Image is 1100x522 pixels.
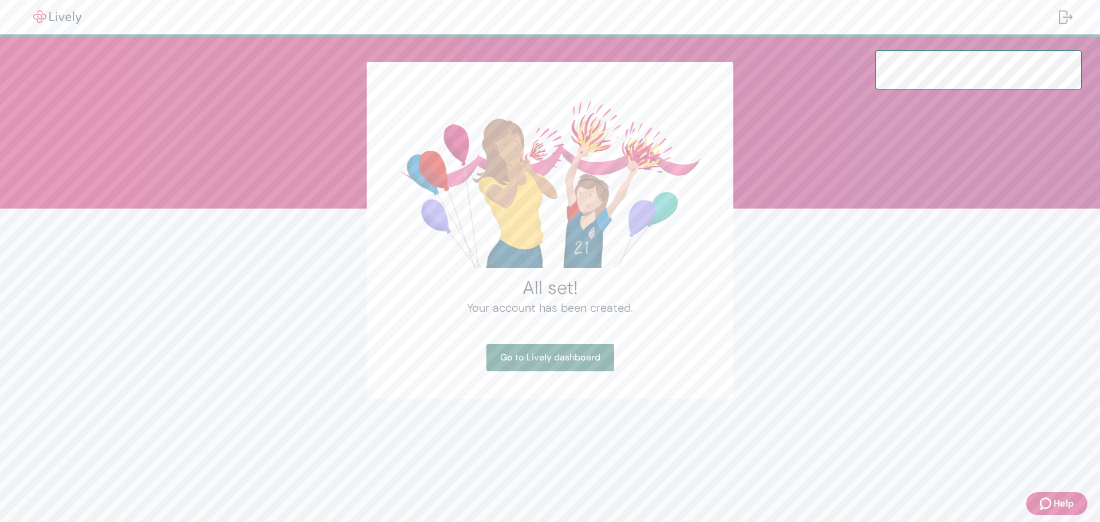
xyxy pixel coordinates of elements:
[1050,3,1082,31] button: Log out
[25,10,89,24] img: Lively
[486,344,614,371] a: Go to Lively dashboard
[1054,497,1074,511] span: Help
[1040,497,1054,511] svg: Zendesk support icon
[1026,492,1087,515] button: Zendesk support iconHelp
[394,299,706,316] h4: Your account has been created.
[394,276,706,299] h2: All set!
